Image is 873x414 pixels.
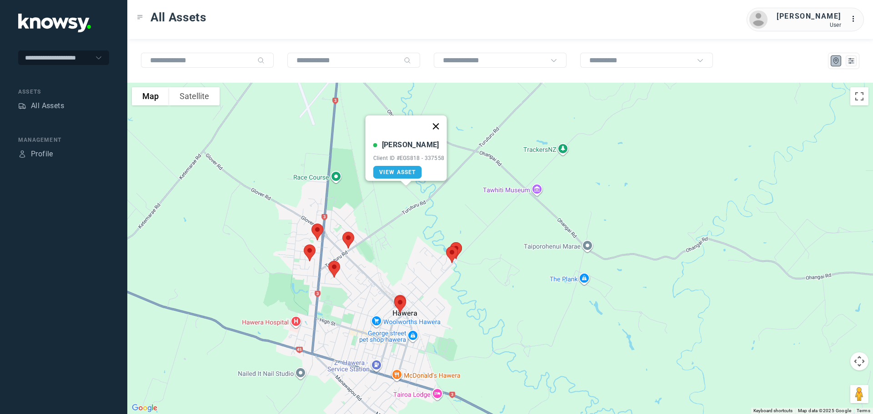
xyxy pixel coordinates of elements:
button: Map camera controls [850,352,868,370]
a: Terms (opens in new tab) [857,408,870,413]
img: avatar.png [749,10,768,29]
div: Profile [31,149,53,160]
div: List [847,57,855,65]
a: AssetsAll Assets [18,100,64,111]
div: All Assets [31,100,64,111]
a: Open this area in Google Maps (opens a new window) [130,402,160,414]
span: Map data ©2025 Google [798,408,851,413]
a: View Asset [373,166,422,179]
span: View Asset [379,169,416,175]
button: Keyboard shortcuts [753,408,793,414]
div: : [850,14,861,26]
tspan: ... [851,15,860,22]
button: Close [425,115,447,137]
img: Google [130,402,160,414]
div: Search [257,57,265,64]
span: All Assets [151,9,206,25]
div: [PERSON_NAME] [382,140,439,150]
div: Assets [18,102,26,110]
div: Assets [18,88,109,96]
div: Map [832,57,840,65]
div: User [777,22,841,28]
img: Application Logo [18,14,91,32]
div: Client ID #EGS818 - 337558 [373,155,445,161]
div: Profile [18,150,26,158]
div: : [850,14,861,25]
div: Management [18,136,109,144]
button: Show street map [132,87,169,105]
button: Toggle fullscreen view [850,87,868,105]
button: Show satellite imagery [169,87,220,105]
div: Toggle Menu [137,14,143,20]
div: Search [404,57,411,64]
button: Drag Pegman onto the map to open Street View [850,385,868,403]
div: [PERSON_NAME] [777,11,841,22]
a: ProfileProfile [18,149,53,160]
